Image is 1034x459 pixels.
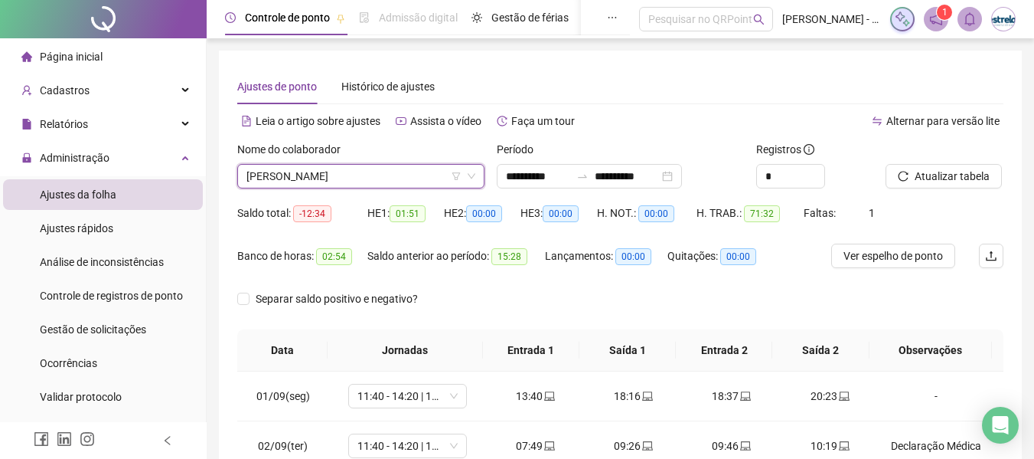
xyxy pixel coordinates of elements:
[410,115,481,127] span: Assista o vídeo
[483,329,579,372] th: Entrada 1
[992,8,1015,31] img: 4435
[466,205,502,222] span: 00:00
[511,115,575,127] span: Faça um tour
[804,207,838,219] span: Faltas:
[367,248,545,265] div: Saldo anterior ao período:
[869,207,875,219] span: 1
[576,170,589,182] span: to
[499,438,572,454] div: 07:49
[615,248,651,265] span: 00:00
[985,250,997,262] span: upload
[739,441,751,451] span: laptop
[452,172,461,181] span: filter
[357,385,458,408] span: 11:40 - 14:20 | 14:40 - 18:00
[246,165,475,188] span: KETHELINN LARISSA SOUSA SILVA
[40,51,103,63] span: Página inicial
[237,329,328,372] th: Data
[471,12,482,23] span: sun
[21,119,32,130] span: file
[695,438,768,454] div: 09:46
[316,248,352,265] span: 02:54
[963,12,977,26] span: bell
[40,118,88,130] span: Relatórios
[162,435,173,446] span: left
[942,7,948,18] span: 1
[898,171,908,182] span: reload
[241,116,252,126] span: file-text
[543,441,555,451] span: laptop
[237,205,367,222] div: Saldo total:
[831,244,955,268] button: Ver espelho de ponto
[237,80,317,93] span: Ajustes de ponto
[744,205,780,222] span: 71:32
[543,391,555,402] span: laptop
[894,11,911,28] img: sparkle-icon.fc2bf0ac1784a2077858766a79e2daf3.svg
[641,391,653,402] span: laptop
[843,248,943,264] span: Ver espelho de ponto
[40,290,183,302] span: Controle de registros de ponto
[40,357,97,369] span: Ocorrências
[739,391,751,402] span: laptop
[696,205,804,222] div: H. TRAB.:
[886,115,1000,127] span: Alternar para versão lite
[21,51,32,62] span: home
[40,222,113,234] span: Ajustes rápidos
[886,164,1002,189] button: Atualizar tabela
[753,14,765,25] span: search
[756,141,814,158] span: Registros
[695,388,768,405] div: 18:37
[390,205,426,222] span: 01:51
[793,438,866,454] div: 10:19
[40,256,164,268] span: Análise de inconsistências
[676,329,772,372] th: Entrada 2
[328,329,483,372] th: Jornadas
[336,14,345,23] span: pushpin
[256,390,310,402] span: 01/09(seg)
[491,248,527,265] span: 15:28
[499,388,572,405] div: 13:40
[444,205,520,222] div: HE 2:
[256,115,380,127] span: Leia o artigo sobre ajustes
[804,144,814,155] span: info-circle
[607,12,618,23] span: ellipsis
[34,431,49,447] span: facebook
[21,85,32,96] span: user-add
[396,116,406,126] span: youtube
[491,11,569,24] span: Gestão de férias
[982,407,1019,444] div: Open Intercom Messenger
[667,248,775,265] div: Quitações:
[467,172,476,181] span: down
[576,170,589,182] span: swap-right
[367,205,444,222] div: HE 1:
[40,152,109,164] span: Administração
[872,116,882,126] span: swap
[237,141,351,158] label: Nome do colaborador
[891,438,981,454] div: Declaração Médica
[57,431,72,447] span: linkedin
[545,248,667,265] div: Lançamentos:
[40,391,122,403] span: Validar protocolo
[597,388,670,405] div: 18:16
[497,141,543,158] label: Período
[597,205,696,222] div: H. NOT.:
[579,329,676,372] th: Saída 1
[40,189,116,201] span: Ajustes da folha
[720,248,756,265] span: 00:00
[891,388,981,405] div: -
[40,84,90,97] span: Cadastros
[245,11,330,24] span: Controle de ponto
[379,11,458,24] span: Admissão digital
[21,152,32,163] span: lock
[882,342,980,359] span: Observações
[80,431,95,447] span: instagram
[40,323,146,336] span: Gestão de solicitações
[915,168,990,185] span: Atualizar tabela
[341,80,435,93] span: Histórico de ajustes
[497,116,507,126] span: history
[869,329,992,372] th: Observações
[293,205,331,222] span: -12:34
[520,205,597,222] div: HE 3:
[929,12,943,26] span: notification
[641,441,653,451] span: laptop
[543,205,579,222] span: 00:00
